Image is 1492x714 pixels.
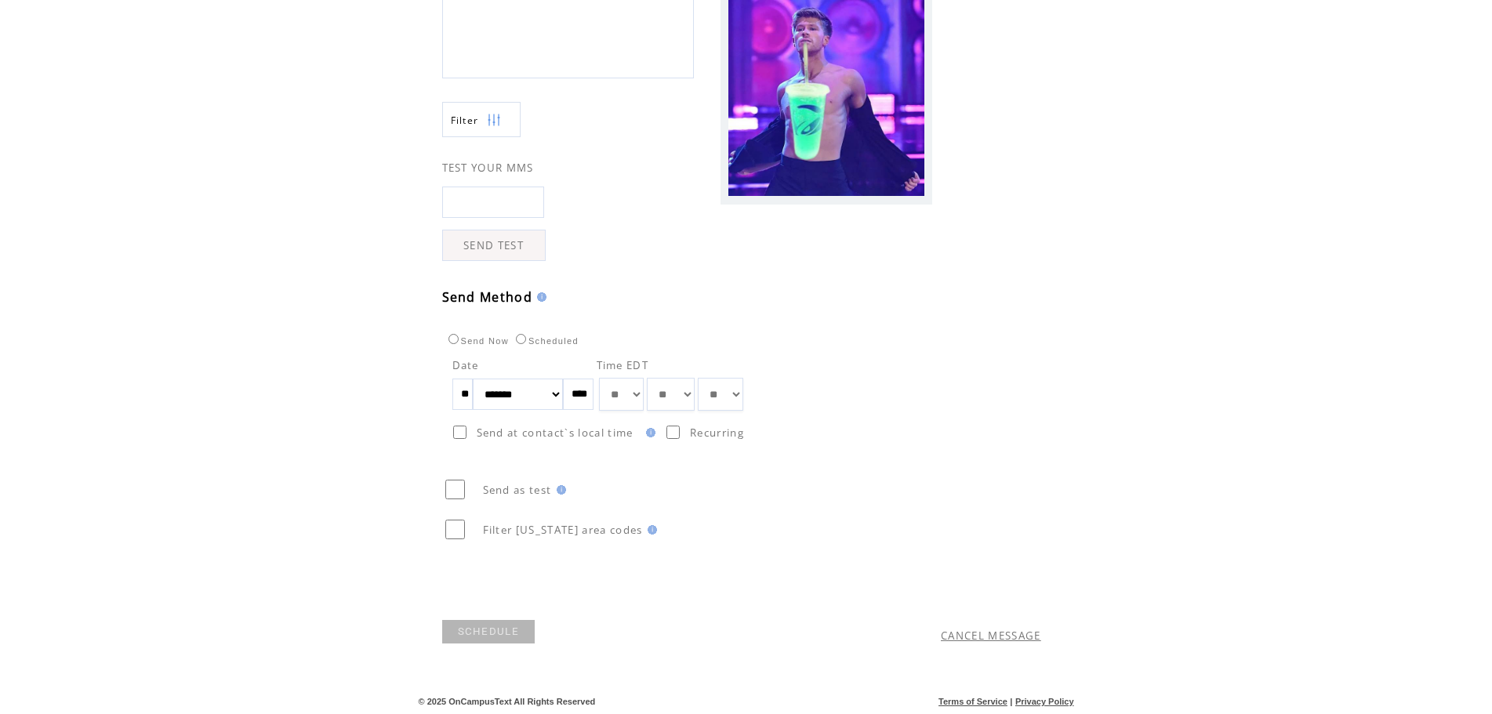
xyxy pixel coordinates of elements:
label: Send Now [445,336,509,346]
span: Time EDT [597,358,649,372]
a: CANCEL MESSAGE [941,629,1041,643]
a: Privacy Policy [1015,697,1074,706]
span: Send as test [483,483,552,497]
input: Scheduled [516,334,526,344]
img: help.gif [641,428,655,437]
img: help.gif [552,485,566,495]
span: Send Method [442,288,533,306]
span: Date [452,358,479,372]
img: filters.png [487,103,501,138]
label: Scheduled [512,336,579,346]
span: | [1010,697,1012,706]
span: Show filters [451,114,479,127]
span: Recurring [690,426,744,440]
a: SEND TEST [442,230,546,261]
span: Send at contact`s local time [477,426,633,440]
a: Filter [442,102,521,137]
a: SCHEDULE [442,620,535,643]
a: Terms of Service [938,697,1007,706]
img: help.gif [643,525,657,535]
input: Send Now [448,334,459,344]
img: help.gif [532,292,546,302]
span: Filter [US_STATE] area codes [483,523,643,537]
span: TEST YOUR MMS [442,161,534,175]
span: © 2025 OnCampusText All Rights Reserved [419,697,596,706]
